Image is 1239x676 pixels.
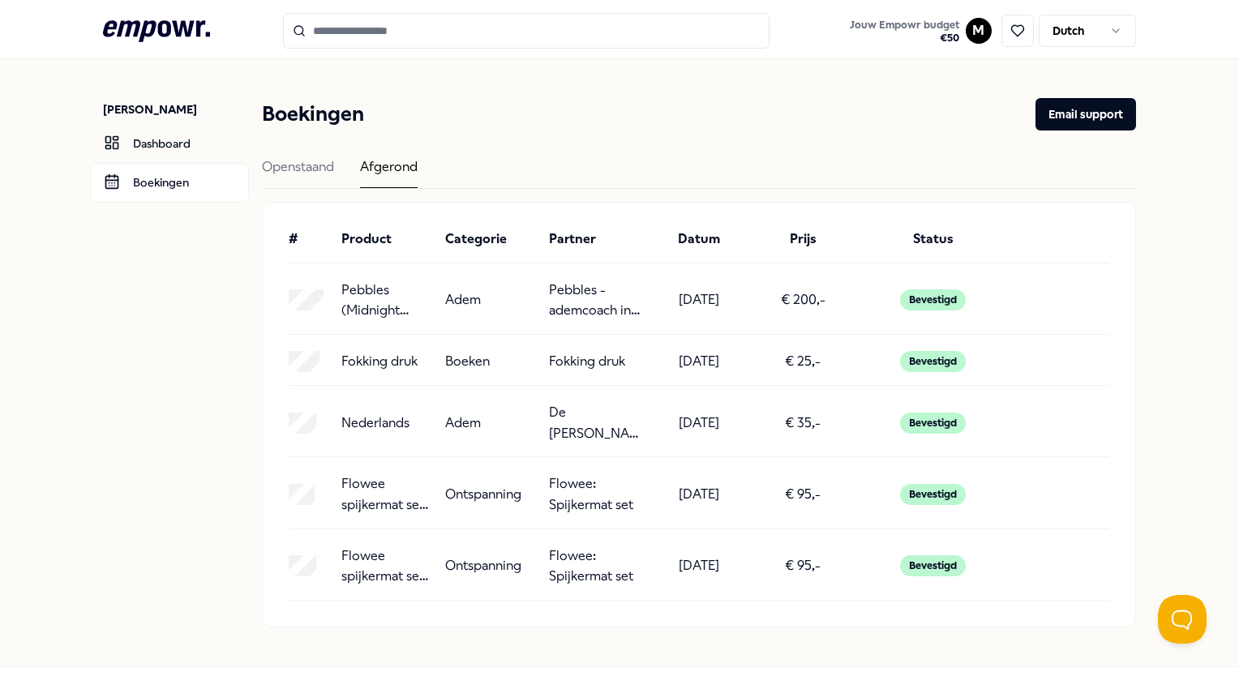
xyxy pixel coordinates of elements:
[785,351,821,372] p: € 25,-
[843,14,966,48] a: Jouw Empowr budget€50
[1158,595,1207,644] iframe: Help Scout Beacon - Open
[262,98,364,130] h1: Boekingen
[549,402,640,443] p: De [PERSON_NAME] methode
[341,351,418,372] p: Fokking druk
[785,484,821,505] p: € 95,-
[445,484,521,505] p: Ontspanning
[850,32,959,45] span: € 50
[679,555,719,576] p: [DATE]
[850,19,959,32] span: Jouw Empowr budget
[847,15,962,48] button: Jouw Empowr budget€50
[862,229,1005,250] div: Status
[966,18,992,44] button: M
[679,413,719,434] p: [DATE]
[654,229,744,250] div: Datum
[103,101,249,118] p: [PERSON_NAME]
[289,229,328,250] div: #
[283,13,770,49] input: Search for products, categories or subcategories
[785,555,821,576] p: € 95,-
[445,229,536,250] div: Categorie
[445,413,481,434] p: Adem
[360,156,418,188] div: Afgerond
[341,546,432,587] p: Flowee spijkermat set ECO Grijs-Zeegroen
[445,351,490,372] p: Boeken
[445,555,521,576] p: Ontspanning
[549,546,640,587] p: Flowee: Spijkermat set
[341,473,432,515] p: Flowee spijkermat set ECO Grijs-Zeegroen
[1035,98,1136,130] button: Email support
[900,351,966,372] div: Bevestigd
[900,413,966,434] div: Bevestigd
[549,351,625,372] p: Fokking druk
[757,229,848,250] div: Prijs
[549,280,640,321] p: Pebbles - ademcoach in je handen
[341,413,409,434] p: Nederlands
[549,473,640,515] p: Flowee: Spijkermat set
[900,555,966,576] div: Bevestigd
[900,484,966,505] div: Bevestigd
[341,229,432,250] div: Product
[341,280,432,321] p: Pebbles (Midnight Blue)
[549,229,640,250] div: Partner
[781,289,825,310] p: € 200,-
[900,289,966,310] div: Bevestigd
[90,163,249,202] a: Boekingen
[679,289,719,310] p: [DATE]
[445,289,481,310] p: Adem
[679,484,719,505] p: [DATE]
[785,413,821,434] p: € 35,-
[679,351,719,372] p: [DATE]
[262,156,334,188] div: Openstaand
[90,124,249,163] a: Dashboard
